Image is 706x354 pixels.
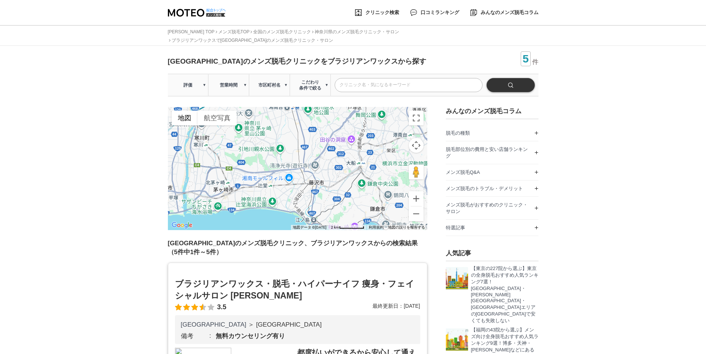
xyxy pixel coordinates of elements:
button: 地図上にペグマンをドロップして、ストリートビューを開きます [409,165,424,179]
a: 口コミランキング [410,8,459,17]
button: ズームアウト [409,206,424,221]
span: 5 [521,52,530,66]
span: 地図データ ©[DATE] [293,225,327,229]
input: 検索 [487,78,535,92]
li: ＞ [248,320,254,329]
h1: [GEOGRAPHIC_DATA]のメンズ脱毛クリニックをブラジリアンワックスから探す [168,57,426,66]
p: 【東京の227院から選ぶ】東京の全身脱毛おすすめ人気ランキング7選！[GEOGRAPHIC_DATA]・[PERSON_NAME][GEOGRAPHIC_DATA]・[GEOGRAPHIC_DA... [471,265,538,324]
img: 東京のメンズ脱毛、おすすめはどこ？ [446,267,468,289]
a: [GEOGRAPHIC_DATA] [181,321,246,328]
a: 地図の誤りを報告する [388,225,425,229]
li: 全国のメンズ脱毛クリニック [251,28,311,36]
img: logo [206,8,226,12]
h2: [GEOGRAPHIC_DATA]のメンズ脱毛クリニック、ブラジリアンワックスからの検索結果（5件中1件～5件） [168,239,427,257]
a: 脱毛部位別の費用と安い店舗ランキング [446,141,538,164]
span: 最終更新日： [372,303,404,309]
span: 特選記事 [446,225,465,230]
span: 2 km [331,225,339,229]
img: みんなの脱毛コラム [470,9,477,16]
b: 無料カウンセリング有り [216,333,285,340]
button: 全画面ビューを切り替えます [409,111,424,125]
img: 脱毛 クリニック検索 [355,9,362,16]
button: 航空写真を見る [198,111,237,125]
a: メンズ脱毛のトラブル・デメリット [446,181,538,196]
span: 営業時間 [209,82,249,88]
span: メンズ脱毛がおすすめのクリニック・サロン [446,202,528,214]
a: 東京のメンズ脱毛、おすすめはどこ？ 【東京の227院から選ぶ】東京の全身脱毛おすすめ人気ランキング7選！[GEOGRAPHIC_DATA]・[PERSON_NAME][GEOGRAPHIC_DA... [446,267,538,324]
div: [DATE] [372,303,420,311]
button: 地図の縮尺: 64 ピクセルあたり 2 km [329,225,367,230]
span: 口コミランキング [421,10,459,15]
a: メンズ脱毛がおすすめのクリニック・サロン [446,197,538,219]
a: [PERSON_NAME] TOP [168,29,215,34]
dt: 備考 [181,332,216,340]
a: クリニック検索 [355,8,399,17]
h3: 人気記事 [446,249,538,262]
span: 件 [532,58,538,66]
li: ブラジリアンワックスで[GEOGRAPHIC_DATA]のメンズ脱毛クリニック・サロン [169,37,334,44]
button: 地図のカメラ コントロール [409,138,424,153]
a: 特選記事 [446,220,538,236]
a: みんなのメンズ脱毛コラム [470,8,538,17]
button: 市街地図を見る [172,111,198,125]
img: MOTEO メンズ脱毛 [168,9,225,17]
a: メンズ脱毛Q&A [446,164,538,180]
span: 脱毛部位別の費用と安い店舗ランキング [446,146,528,159]
span: メンズ脱毛のトラブル・デメリット [446,186,523,191]
li: [GEOGRAPHIC_DATA] [256,321,322,328]
h2: ブラジリアンワックス・脱毛・ハイパーナイフ 痩身・フェイシャルサロン [PERSON_NAME] [175,278,420,301]
input: クリニック名・気になるキーワード [335,78,483,92]
span: クリニック検索 [365,10,399,15]
button: ズームイン [409,191,424,206]
a: メンズ脱毛TOP [218,29,249,34]
img: Google [170,220,194,230]
img: 脱毛 口コミランキング [410,9,417,16]
a: 神奈川県のメンズ脱毛クリニック・サロン [315,29,399,34]
h3: みんなのメンズ脱毛コラム [446,107,538,115]
span: メンズ脱毛Q&A [446,169,480,175]
a: Google マップでこの地域を開きます（新しいウィンドウが開きます） [170,220,194,230]
span: こだわり 条件で絞る [290,79,330,91]
span: 3.5 [217,303,226,311]
a: 利用規約（新しいタブで開きます） [369,225,384,229]
a: 脱毛の種類 [446,125,538,141]
img: 福岡のメンズ脱毛、おすすめはどこ？ [446,328,468,351]
span: 市区町村名 [249,82,289,88]
span: 脱毛の種類 [446,130,470,136]
span: 評価 [168,82,208,88]
span: みんなのメンズ脱毛コラム [481,10,538,15]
